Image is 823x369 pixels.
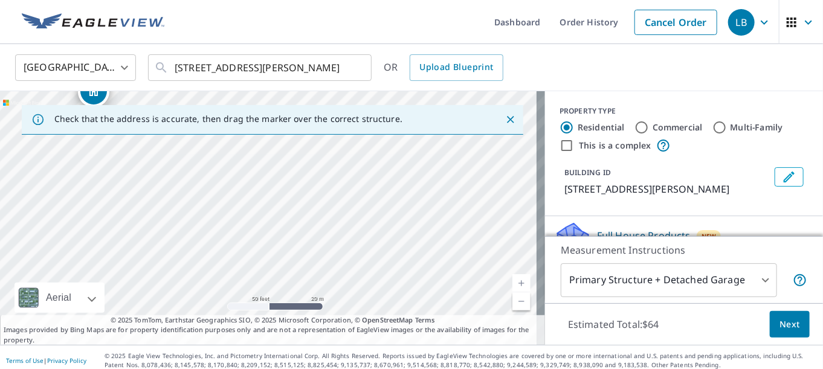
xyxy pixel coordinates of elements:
[579,140,651,152] label: This is a complex
[512,274,531,292] a: Current Level 19, Zoom In
[47,356,86,365] a: Privacy Policy
[15,283,105,313] div: Aerial
[653,121,703,133] label: Commercial
[558,311,669,338] p: Estimated Total: $64
[597,228,691,243] p: Full House Products
[22,13,164,31] img: EV Logo
[384,54,503,81] div: OR
[564,167,611,178] p: BUILDING ID
[728,9,755,36] div: LB
[15,51,136,85] div: [GEOGRAPHIC_DATA]
[410,54,503,81] a: Upload Blueprint
[779,317,800,332] span: Next
[775,167,804,187] button: Edit building 1
[731,121,783,133] label: Multi-Family
[512,292,531,310] a: Current Level 19, Zoom Out
[634,10,717,35] a: Cancel Order
[111,315,435,326] span: © 2025 TomTom, Earthstar Geographics SIO, © 2025 Microsoft Corporation, ©
[6,356,44,365] a: Terms of Use
[503,112,518,127] button: Close
[54,114,402,124] p: Check that the address is accurate, then drag the marker over the correct structure.
[560,106,808,117] div: PROPERTY TYPE
[42,283,75,313] div: Aerial
[419,60,493,75] span: Upload Blueprint
[578,121,625,133] label: Residential
[564,182,770,196] p: [STREET_ADDRESS][PERSON_NAME]
[561,243,807,257] p: Measurement Instructions
[561,263,777,297] div: Primary Structure + Detached Garage
[78,75,109,113] div: Dropped pin, building 1, Residential property, 10898 N Fairway Dr Rensselaer, IN 47978
[555,221,813,268] div: Full House ProductsNewFull House™ with Regular Delivery
[415,315,435,324] a: Terms
[793,273,807,287] span: Your report will include the primary structure and a detached garage if one exists.
[6,357,86,364] p: |
[770,311,810,338] button: Next
[175,51,347,85] input: Search by address or latitude-longitude
[702,231,717,241] span: New
[362,315,413,324] a: OpenStreetMap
